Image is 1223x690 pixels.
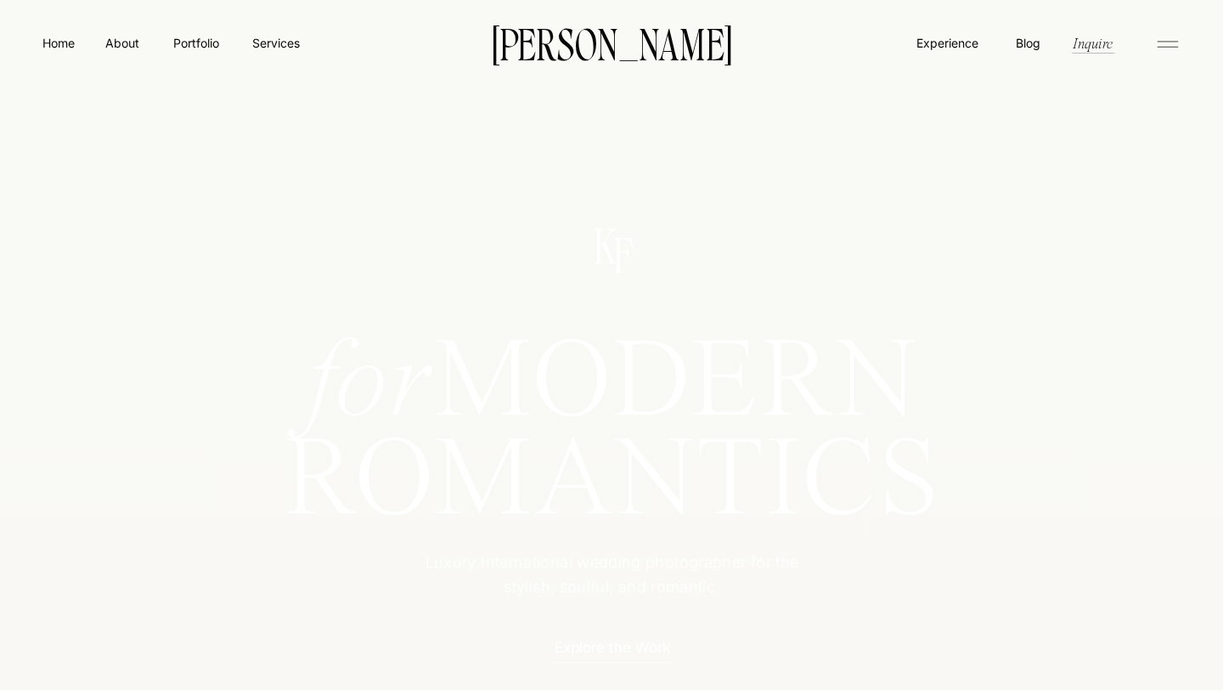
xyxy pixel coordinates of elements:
a: Portfolio [166,34,226,52]
p: F [599,231,645,274]
a: About [103,34,141,51]
a: [PERSON_NAME] [465,25,758,60]
p: Luxury International wedding photographer for the stylish, soulful, and romantic. [400,551,824,601]
p: K [582,222,628,265]
h1: MODERN [222,336,1002,417]
a: Home [39,34,78,52]
a: Services [251,34,301,52]
a: Experience [915,34,980,52]
a: Explore the Work [538,637,686,655]
h1: ROMANTICS [222,434,1002,527]
a: Blog [1012,34,1044,51]
a: Inquire [1071,33,1114,53]
i: for [307,330,434,441]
